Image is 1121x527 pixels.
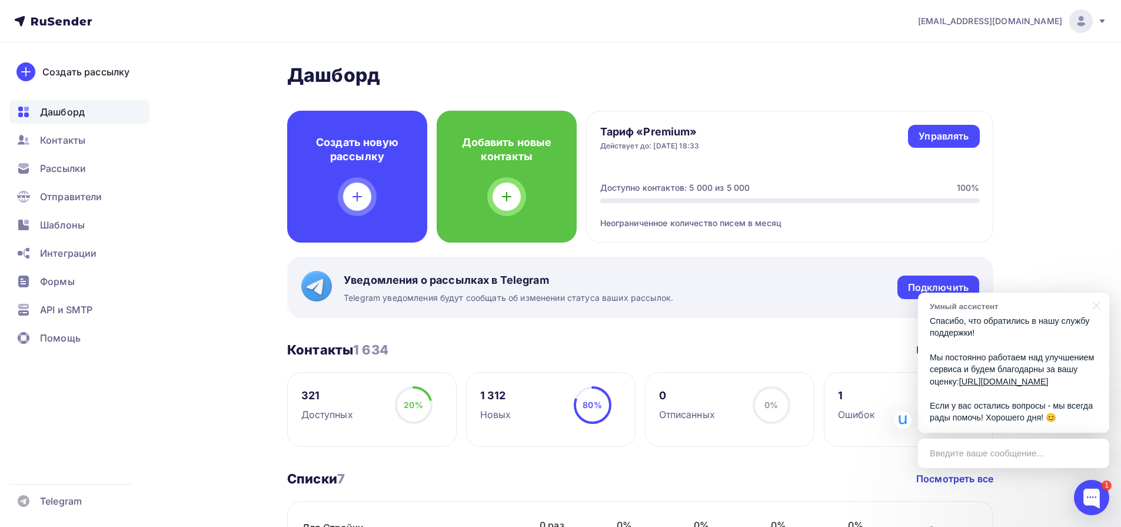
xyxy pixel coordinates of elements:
div: Управлять [919,130,969,143]
span: 0% [764,400,778,410]
a: Посмотреть все [916,343,993,357]
span: 80% [583,400,601,410]
span: [EMAIL_ADDRESS][DOMAIN_NAME] [918,15,1062,27]
div: 1 [1102,480,1112,490]
a: [URL][DOMAIN_NAME] [959,377,1049,386]
span: Дашборд [40,105,85,119]
span: Интеграции [40,246,97,260]
span: 1 634 [353,342,388,357]
p: Спасибо, что обратились в нашу службу поддержки! Мы постоянно работаем над улучшением сервиса и б... [930,315,1097,424]
div: 321 [301,389,353,403]
a: Дашборд [9,100,149,124]
h3: Контакты [287,342,388,358]
img: Умный ассистент [894,411,912,429]
span: Рассылки [40,161,86,175]
span: 7 [337,471,345,486]
h4: Добавить новые контакты [455,135,558,164]
a: Посмотреть все [916,472,993,486]
a: [EMAIL_ADDRESS][DOMAIN_NAME] [918,9,1107,33]
span: Отправители [40,190,102,204]
div: Подключить [908,281,969,294]
span: Уведомления о рассылках в Telegram [344,273,673,287]
a: Формы [9,270,149,293]
span: Формы [40,274,75,289]
div: Введите ваше сообщение... [918,439,1109,468]
a: Рассылки [9,157,149,180]
span: Контакты [40,133,85,147]
div: 1 312 [480,389,511,403]
div: Доступно контактов: 5 000 из 5 000 [600,182,750,194]
div: Новых [480,407,511,422]
h4: Тариф «Premium» [600,125,700,139]
h2: Дашборд [287,64,993,87]
div: 0 [659,389,715,403]
span: Telegram уведомления будут сообщать об изменении статуса ваших рассылок. [344,292,673,304]
h3: Списки [287,470,345,487]
div: Неограниченное количество писем в месяц [600,203,980,229]
div: 1 [838,389,876,403]
div: Ошибок [838,407,876,422]
a: Контакты [9,128,149,152]
a: Шаблоны [9,213,149,237]
span: Telegram [40,494,82,508]
div: Умный ассистент [930,301,1086,312]
h4: Создать новую рассылку [306,135,408,164]
span: Помощь [40,331,81,345]
div: Создать рассылку [42,65,129,79]
span: Шаблоны [40,218,85,232]
div: 100% [957,182,980,194]
div: Отписанных [659,407,715,422]
div: Действует до: [DATE] 18:33 [600,141,700,151]
span: 20% [404,400,423,410]
a: Отправители [9,185,149,208]
div: Доступных [301,407,353,422]
span: API и SMTP [40,303,92,317]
